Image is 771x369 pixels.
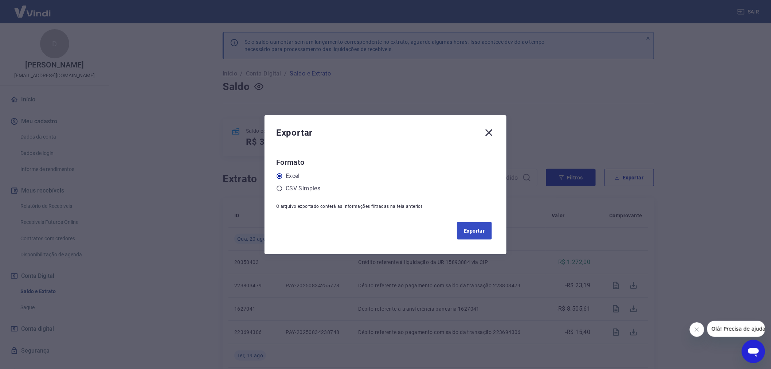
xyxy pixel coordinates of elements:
h6: Formato [276,156,495,168]
span: O arquivo exportado conterá as informações filtradas na tela anterior [276,204,423,209]
div: Exportar [276,127,495,141]
iframe: Fechar mensagem [690,322,704,337]
label: Excel [286,172,300,180]
button: Exportar [457,222,492,240]
label: CSV Simples [286,184,320,193]
iframe: Botão para abrir a janela de mensagens [742,340,765,363]
span: Olá! Precisa de ajuda? [4,5,61,11]
iframe: Mensagem da empresa [707,321,765,337]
